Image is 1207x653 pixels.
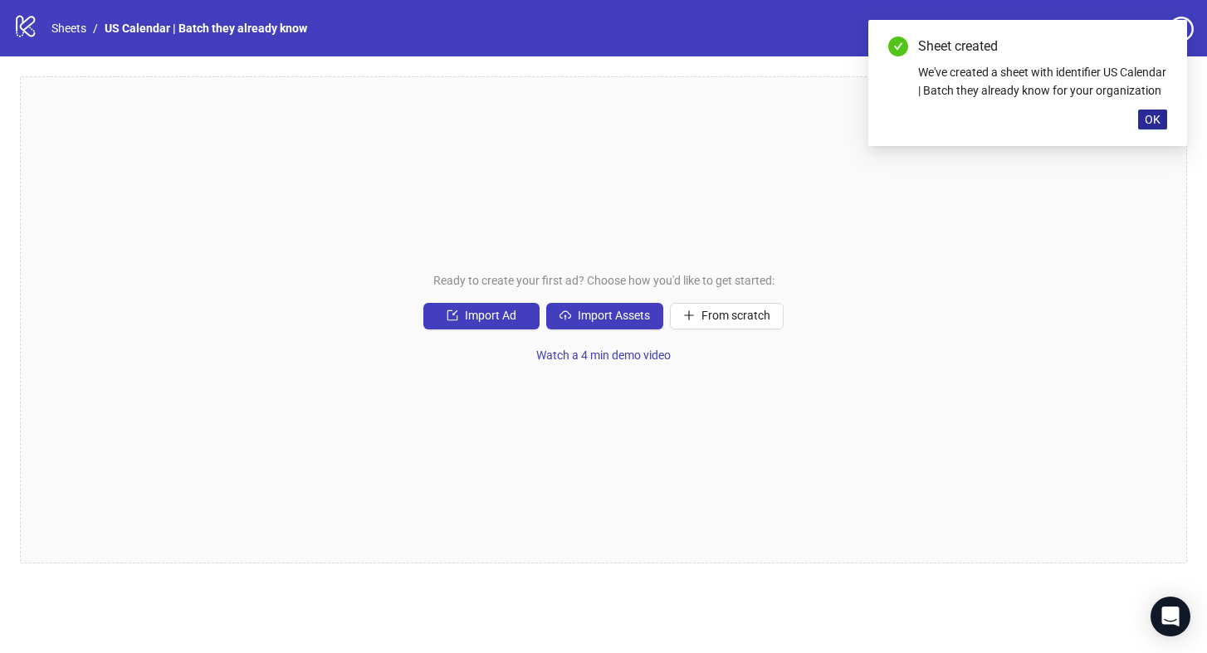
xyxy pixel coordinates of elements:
a: Settings [1075,17,1162,43]
a: Sheets [48,19,90,37]
span: question-circle [1169,17,1194,41]
span: From scratch [701,309,770,322]
a: US Calendar | Batch they already know [101,19,310,37]
div: Open Intercom Messenger [1151,597,1190,636]
span: OK [1145,113,1161,126]
div: Sheet created [918,37,1167,56]
span: import [447,309,458,321]
span: Watch a 4 min demo video [536,348,671,362]
span: Import Assets [578,309,650,322]
span: cloud-upload [560,309,571,321]
span: plus [683,309,695,321]
span: Import Ad [465,309,516,322]
div: We've created a sheet with identifier US Calendar | Batch they already know for your organization [918,63,1167,100]
button: Import Assets [546,303,663,329]
button: Import Ad [423,303,540,329]
button: From scratch [670,303,784,329]
a: Close [1149,37,1167,55]
button: OK [1138,110,1167,129]
span: Ready to create your first ad? Choose how you'd like to get started: [433,271,775,290]
li: / [93,19,98,37]
button: Watch a 4 min demo video [523,343,684,369]
span: check-circle [888,37,908,56]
